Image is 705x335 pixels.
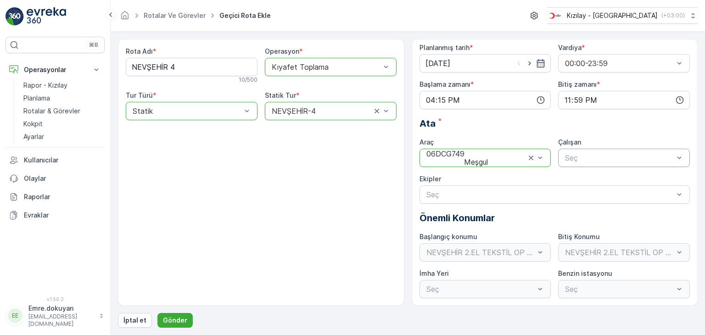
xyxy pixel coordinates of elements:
[558,138,581,146] label: Çalışan
[163,316,187,325] p: Gönder
[23,81,67,90] p: Rapor - Kızılay
[420,54,551,73] input: dd/mm/yyyy
[28,304,95,313] p: Emre.dokuyan
[426,150,526,166] div: 06DCG749
[8,308,22,323] div: EE
[420,117,436,130] span: Ata
[420,44,470,51] label: Planlanmış tarih
[558,80,597,88] label: Bitiş zamanı
[24,192,101,201] p: Raporlar
[265,47,299,55] label: Operasyon
[27,7,66,26] img: logo_light-DOdMpM7g.png
[6,206,105,224] a: Evraklar
[218,11,273,20] span: Geçici Rota Ekle
[558,44,582,51] label: Vardiya
[420,211,690,225] p: Önemli Konumlar
[420,175,441,183] label: Ekipler
[420,80,470,88] label: Başlama zamanı
[118,313,152,328] button: İptal et
[23,132,44,141] p: Ayarlar
[126,47,153,55] label: Rota Adı
[20,130,105,143] a: Ayarlar
[20,92,105,105] a: Planlama
[23,106,80,116] p: Rotalar & Görevler
[567,11,658,20] p: Kızılay - [GEOGRAPHIC_DATA]
[6,188,105,206] a: Raporlar
[89,41,98,49] p: ⌘B
[120,14,130,22] a: Ana Sayfa
[558,269,612,277] label: Benzin istasyonu
[565,152,674,163] p: Seç
[661,12,685,19] p: ( +03:00 )
[20,79,105,92] a: Rapor - Kızılay
[20,105,105,117] a: Rotalar & Görevler
[420,138,434,146] label: Araç
[426,189,674,200] p: Seç
[24,211,101,220] p: Evraklar
[420,233,477,240] label: Başlangıç konumu
[123,316,146,325] p: İptal et
[20,117,105,130] a: Kokpit
[6,169,105,188] a: Olaylar
[126,91,153,99] label: Tur Türü
[157,313,193,328] button: Gönder
[28,313,95,328] p: [EMAIL_ADDRESS][DOMAIN_NAME]
[23,94,50,103] p: Planlama
[6,7,24,26] img: logo
[24,156,101,165] p: Kullanıcılar
[558,233,600,240] label: Bitiş Konumu
[265,91,296,99] label: Statik Tur
[144,11,206,19] a: Rotalar ve Görevler
[420,269,449,277] label: İmha Yeri
[23,119,43,128] p: Kokpit
[239,76,257,84] p: 10 / 500
[6,151,105,169] a: Kullanıcılar
[6,296,105,302] span: v 1.50.2
[6,304,105,328] button: EEEmre.dokuyan[EMAIL_ADDRESS][DOMAIN_NAME]
[24,65,86,74] p: Operasyonlar
[6,61,105,79] button: Operasyonlar
[464,158,488,166] p: Meşgul
[24,174,101,183] p: Olaylar
[547,7,698,24] button: Kızılay - [GEOGRAPHIC_DATA](+03:00)
[547,11,563,21] img: k%C4%B1z%C4%B1lay_D5CCths_t1JZB0k.png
